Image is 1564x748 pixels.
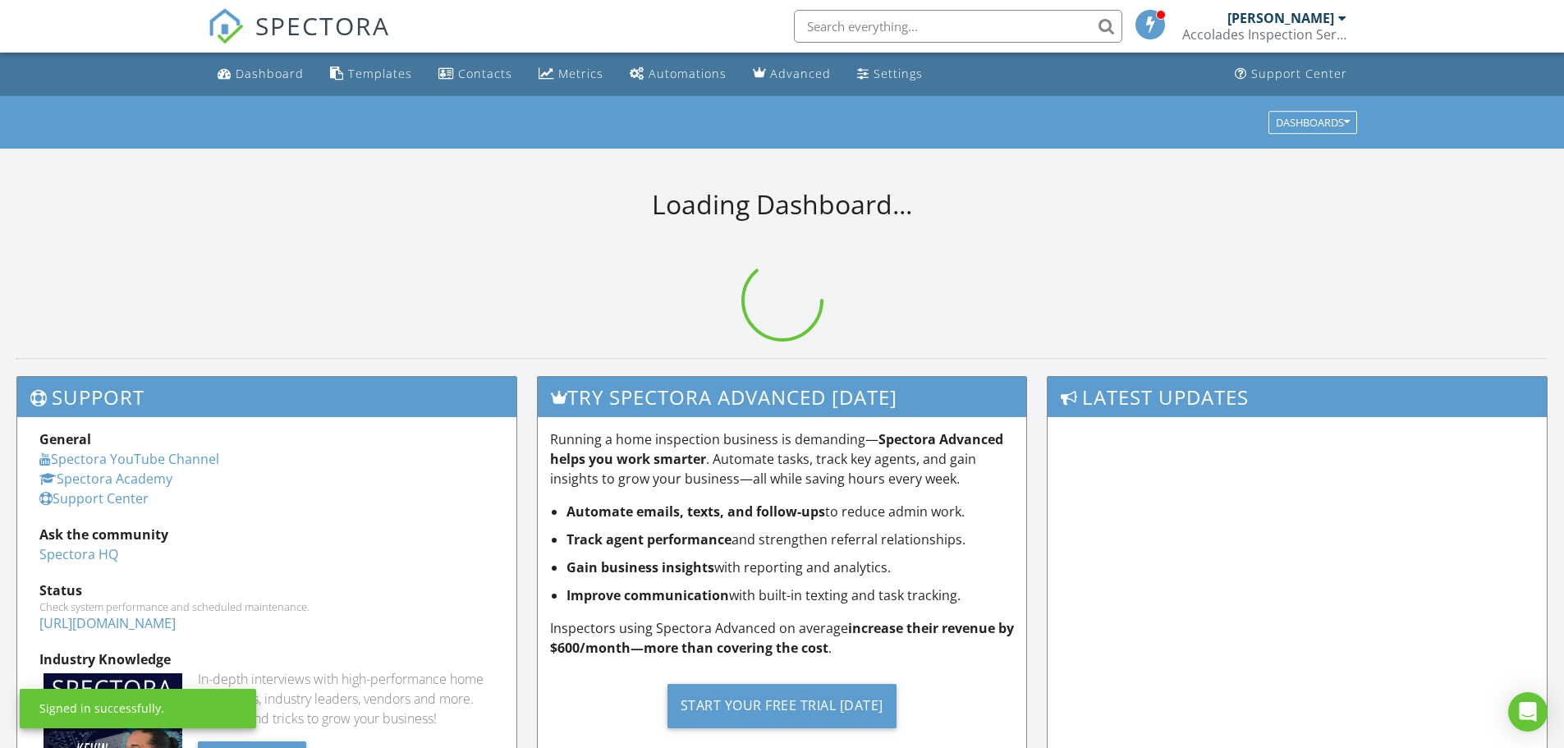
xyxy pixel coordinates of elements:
div: Metrics [558,66,603,81]
input: Search everything... [794,10,1122,43]
a: Spectora Academy [39,470,172,488]
a: Templates [323,59,419,89]
a: Advanced [746,59,837,89]
div: In-depth interviews with high-performance home inspectors, industry leaders, vendors and more. Ge... [198,669,494,728]
div: Signed in successfully. [39,700,164,717]
strong: Spectora Advanced helps you work smarter [550,430,1003,468]
div: Industry Knowledge [39,649,494,669]
a: Metrics [532,59,610,89]
div: Start Your Free Trial [DATE] [667,684,897,728]
div: [PERSON_NAME] [1227,10,1334,26]
strong: increase their revenue by $600/month—more than covering the cost [550,619,1014,657]
div: Contacts [458,66,512,81]
li: to reduce admin work. [566,502,1015,521]
div: Dashboard [236,66,304,81]
li: and strengthen referral relationships. [566,530,1015,549]
strong: Track agent performance [566,530,732,548]
strong: Gain business insights [566,558,714,576]
a: Spectora HQ [39,545,118,563]
a: Settings [851,59,929,89]
button: Dashboards [1268,111,1357,134]
h3: Latest Updates [1048,377,1547,417]
div: Automations [649,66,727,81]
a: Contacts [432,59,519,89]
div: Check system performance and scheduled maintenance. [39,600,494,613]
a: Automations (Basic) [623,59,733,89]
li: with reporting and analytics. [566,558,1015,577]
div: Ask the community [39,525,494,544]
a: Support Center [39,489,149,507]
a: Spectora YouTube Channel [39,450,219,468]
div: Support Center [1251,66,1347,81]
div: Accolades Inspection Services LLC [1182,26,1346,43]
div: Settings [874,66,923,81]
h3: Try spectora advanced [DATE] [538,377,1027,417]
strong: Improve communication [566,586,729,604]
div: Open Intercom Messenger [1508,692,1548,732]
div: Templates [348,66,412,81]
a: SPECTORA [208,22,390,57]
div: Dashboards [1276,117,1350,128]
a: Support Center [1228,59,1354,89]
h3: Support [17,377,516,417]
a: Start Your Free Trial [DATE] [550,671,1015,741]
img: The Best Home Inspection Software - Spectora [208,8,244,44]
div: Status [39,581,494,600]
strong: Automate emails, texts, and follow-ups [566,502,825,521]
a: [URL][DOMAIN_NAME] [39,614,176,632]
li: with built-in texting and task tracking. [566,585,1015,605]
a: Dashboard [211,59,310,89]
p: Inspectors using Spectora Advanced on average . [550,618,1015,658]
div: Advanced [770,66,831,81]
p: Running a home inspection business is demanding— . Automate tasks, track key agents, and gain ins... [550,429,1015,489]
span: SPECTORA [255,8,390,43]
strong: General [39,430,91,448]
